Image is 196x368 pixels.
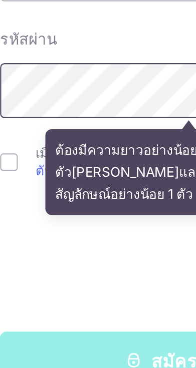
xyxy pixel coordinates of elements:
font: เปลี่ยนแปลงวิธีการชำระและรับเงินของธุรกิจของคุณ [111,78,173,106]
font: ธุรกิจ [111,68,127,76]
iframe: รีแคปต์ชา [22,288,174,327]
a: เข้าสู่ระบบ [113,17,140,24]
a: ธุรกิจ เปลี่ยนแปลงวิธีการชำระและรับเงินของธุรกิจของคุณ [102,41,184,125]
font: มีบัญชีอยู่แล้วใช่ไหม? [56,17,112,24]
font: ต้องมีความยาวอย่างน้อย 8 ตัว[PERSON_NAME]และมีตัวเลขหรือสัญลักษณ์อย่างน้อย 1 ตัว (!@#$%^) [37,253,135,280]
font: ส่วนตัว [21,68,43,76]
font: รหัสผ่าน [12,202,38,210]
input: กรอกอีเมล์ของคุณ [12,164,184,189]
font: เปลี่ยนค่าใช้จ่ายส่วนตัวจำนวนมากให้กลายเป็นรางวัลอันยิ่งใหญ่ [21,78,81,106]
font: อีเมล์ของคุณ [12,149,51,157]
a: ส่วนตัว เปลี่ยนค่าใช้จ่ายส่วนตัวจำนวนมากให้กลายเป็นรางวัลอันยิ่งใหญ่ [12,41,94,125]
